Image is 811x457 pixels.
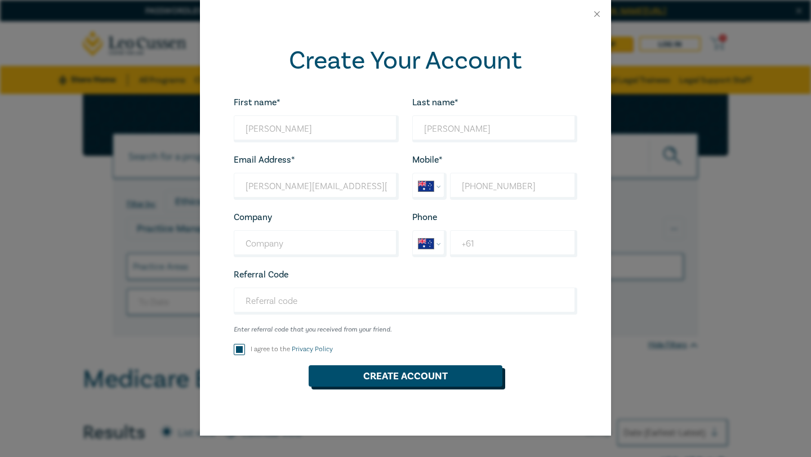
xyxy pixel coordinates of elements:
[251,344,333,354] label: I agree to the
[309,365,502,387] button: Create Account
[234,173,399,200] input: Your email
[234,115,399,142] input: First name*
[234,288,577,315] input: Referral code
[412,115,577,142] input: Last name*
[592,9,602,19] button: Close
[234,326,577,334] small: Enter referral code that you received from your friend.
[234,155,295,165] label: Email Address*
[234,212,272,222] label: Company
[234,46,577,75] h2: Create Your Account
[292,345,333,353] a: Privacy Policy
[450,230,577,257] input: Enter phone number
[412,212,437,222] label: Phone
[412,155,443,165] label: Mobile*
[234,270,288,280] label: Referral Code
[234,97,280,107] label: First name*
[234,230,399,257] input: Company
[450,173,577,200] input: Enter Mobile number
[412,97,458,107] label: Last name*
